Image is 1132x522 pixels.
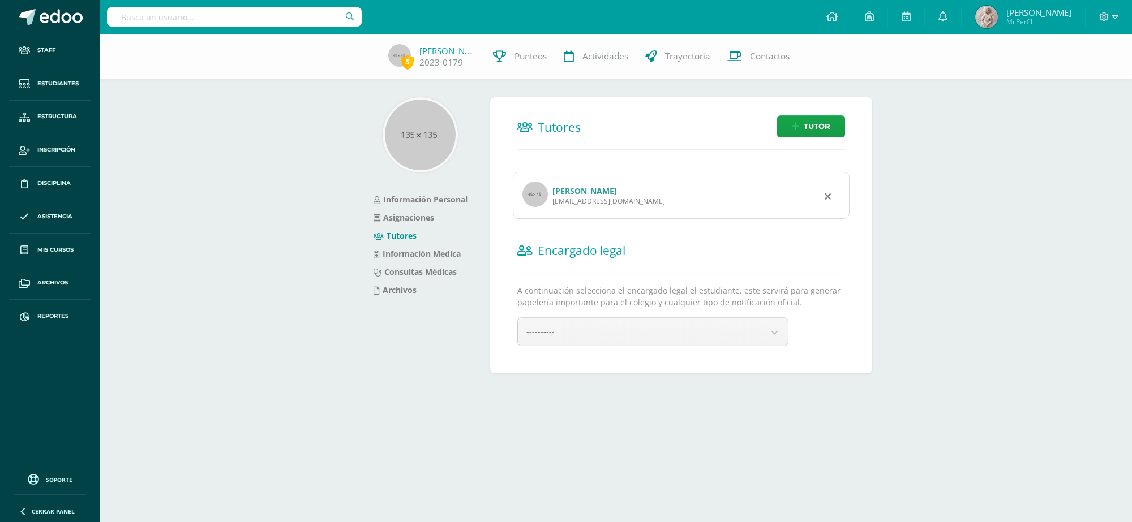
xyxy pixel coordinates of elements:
[419,45,476,57] a: [PERSON_NAME]
[825,189,831,202] div: Remover
[538,119,581,135] span: Tutores
[9,101,91,134] a: Estructura
[517,284,845,308] p: A continuación selecciona el encargado legal el estudiante, este servirá para generar papelería i...
[9,133,91,167] a: Inscripción
[9,200,91,234] a: Asistencia
[374,248,461,259] a: Información Medica
[37,179,71,188] span: Disciplina
[484,34,555,79] a: Punteos
[522,182,548,207] img: profile image
[804,116,830,137] span: Tutor
[37,145,75,154] span: Inscripción
[637,34,719,79] a: Trayectoria
[1006,17,1071,27] span: Mi Perfil
[32,507,75,515] span: Cerrar panel
[37,112,77,121] span: Estructura
[14,471,86,486] a: Soporte
[9,67,91,101] a: Estudiantes
[9,266,91,300] a: Archivos
[552,185,617,196] a: [PERSON_NAME]
[401,55,414,69] span: 5
[385,100,456,170] img: 135x135
[552,196,665,206] div: [EMAIL_ADDRESS][DOMAIN_NAME]
[9,34,91,67] a: Staff
[719,34,798,79] a: Contactos
[374,230,417,241] a: Tutores
[107,7,362,27] input: Busca un usuario...
[388,44,411,67] img: 45x45
[37,212,72,221] span: Asistencia
[518,318,788,346] a: ----------
[374,284,417,295] a: Archivos
[665,50,710,62] span: Trayectoria
[1006,7,1071,18] span: [PERSON_NAME]
[374,194,468,205] a: Información Personal
[975,6,998,28] img: 0721312b14301b3cebe5de6252ad211a.png
[582,50,628,62] span: Actividades
[37,79,79,88] span: Estudiantes
[526,326,555,337] span: ----------
[750,50,790,62] span: Contactos
[37,46,55,55] span: Staff
[37,312,68,321] span: Reportes
[374,212,434,223] a: Asignaciones
[46,476,72,484] span: Soporte
[37,245,74,254] span: Mis cursos
[9,167,91,200] a: Disciplina
[419,57,463,68] a: 2023-0179
[555,34,637,79] a: Actividades
[514,50,547,62] span: Punteos
[374,266,457,277] a: Consultas Médicas
[777,115,845,137] a: Tutor
[9,300,91,333] a: Reportes
[538,243,625,258] span: Encargado legal
[37,278,68,287] span: Archivos
[9,234,91,267] a: Mis cursos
